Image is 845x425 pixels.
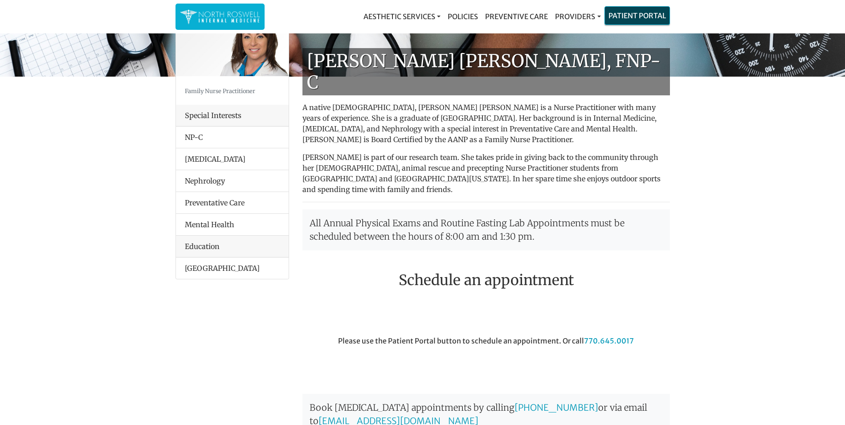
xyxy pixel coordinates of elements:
li: Nephrology [176,170,289,192]
li: Preventative Care [176,192,289,214]
li: [GEOGRAPHIC_DATA] [176,257,289,279]
a: Preventive Care [482,8,551,25]
a: 770.645.0017 [584,336,634,345]
li: [MEDICAL_DATA] [176,148,289,170]
img: Keela Weeks Leger, FNP-C [176,9,289,76]
small: Family Nurse Practitioner [185,87,255,94]
h1: [PERSON_NAME] [PERSON_NAME], FNP-C [302,48,670,95]
li: NP-C [176,127,289,148]
a: Providers [551,8,604,25]
p: [PERSON_NAME] is part of our research team. She takes pride in giving back to the community throu... [302,152,670,195]
div: Education [176,236,289,257]
a: [PHONE_NUMBER] [514,402,598,413]
a: Aesthetic Services [360,8,444,25]
div: Please use the Patient Portal button to schedule an appointment. Or call [296,335,677,385]
a: Policies [444,8,482,25]
p: All Annual Physical Exams and Routine Fasting Lab Appointments must be scheduled between the hour... [302,209,670,250]
p: A native [DEMOGRAPHIC_DATA], [PERSON_NAME] [PERSON_NAME] is a Nurse Practitioner with many years ... [302,102,670,145]
img: North Roswell Internal Medicine [180,8,260,25]
li: Mental Health [176,213,289,236]
div: Special Interests [176,105,289,127]
a: Patient Portal [605,7,669,25]
h2: Schedule an appointment [302,272,670,289]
